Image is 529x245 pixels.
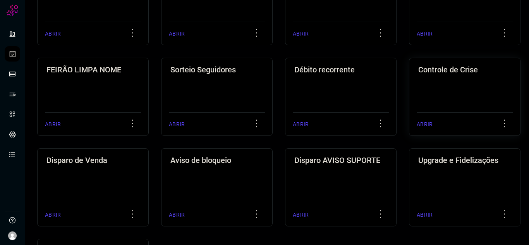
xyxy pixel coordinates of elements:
[293,120,309,128] p: ABRIR
[418,65,511,74] h3: Controle de Crise
[8,231,17,240] img: avatar-user-boy.jpg
[170,65,263,74] h3: Sorteio Seguidores
[45,30,61,38] p: ABRIR
[169,211,185,219] p: ABRIR
[417,120,433,128] p: ABRIR
[418,156,511,165] h3: Upgrade e Fidelizações
[417,211,433,219] p: ABRIR
[293,211,309,219] p: ABRIR
[294,65,387,74] h3: Débito recorrente
[169,30,185,38] p: ABRIR
[7,5,18,16] img: Logo
[417,30,433,38] p: ABRIR
[170,156,263,165] h3: Aviso de bloqueio
[45,120,61,128] p: ABRIR
[169,120,185,128] p: ABRIR
[293,30,309,38] p: ABRIR
[46,156,139,165] h3: Disparo de Venda
[46,65,139,74] h3: FEIRÃO LIMPA NOME
[45,211,61,219] p: ABRIR
[294,156,387,165] h3: Disparo AVISO SUPORTE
